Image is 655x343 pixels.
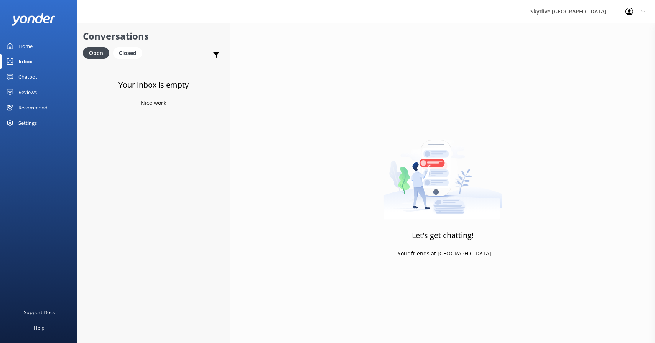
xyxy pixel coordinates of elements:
p: Nice work [141,99,166,107]
div: Home [18,38,33,54]
div: Reviews [18,85,37,100]
h3: Your inbox is empty [118,79,189,91]
div: Open [83,47,109,59]
a: Closed [113,48,146,57]
div: Help [34,320,44,335]
p: - Your friends at [GEOGRAPHIC_DATA] [394,249,491,258]
h2: Conversations [83,29,224,43]
div: Closed [113,47,142,59]
div: Inbox [18,54,33,69]
div: Chatbot [18,69,37,85]
div: Support Docs [24,305,55,320]
img: yonder-white-logo.png [12,13,56,26]
a: Open [83,48,113,57]
h3: Let's get chatting! [412,229,474,242]
div: Settings [18,115,37,131]
img: artwork of a man stealing a conversation from at giant smartphone [383,124,502,220]
div: Recommend [18,100,48,115]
